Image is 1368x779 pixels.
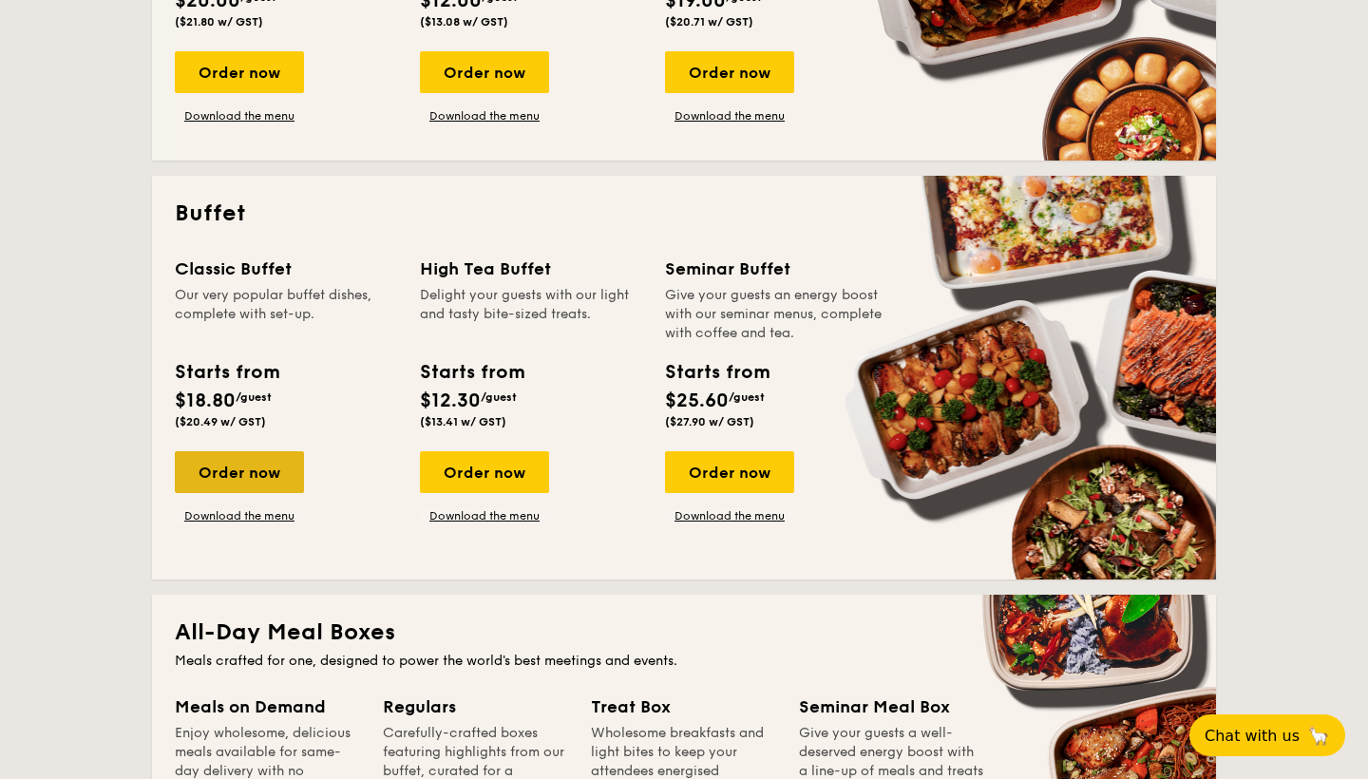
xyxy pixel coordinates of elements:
span: $12.30 [420,389,481,412]
div: Order now [175,51,304,93]
h2: Buffet [175,199,1193,229]
div: Seminar Buffet [665,256,887,282]
span: /guest [236,390,272,404]
span: ($20.71 w/ GST) [665,15,753,28]
div: Order now [175,451,304,493]
div: Order now [420,451,549,493]
div: Treat Box [591,693,776,720]
div: Meals on Demand [175,693,360,720]
span: ($21.80 w/ GST) [175,15,263,28]
div: Starts from [175,358,278,387]
a: Download the menu [420,508,549,523]
a: Download the menu [175,508,304,523]
div: Order now [665,51,794,93]
a: Download the menu [420,108,549,123]
span: ($27.90 w/ GST) [665,415,754,428]
div: Order now [665,451,794,493]
div: Order now [420,51,549,93]
div: Delight your guests with our light and tasty bite-sized treats. [420,286,642,343]
div: Meals crafted for one, designed to power the world's best meetings and events. [175,652,1193,671]
span: $25.60 [665,389,729,412]
span: ($13.08 w/ GST) [420,15,508,28]
span: $18.80 [175,389,236,412]
span: /guest [729,390,765,404]
h2: All-Day Meal Boxes [175,617,1193,648]
span: /guest [481,390,517,404]
div: Give your guests an energy boost with our seminar menus, complete with coffee and tea. [665,286,887,343]
a: Download the menu [665,108,794,123]
div: Starts from [665,358,769,387]
span: Chat with us [1205,727,1300,745]
div: Seminar Meal Box [799,693,984,720]
div: Starts from [420,358,523,387]
span: ($13.41 w/ GST) [420,415,506,428]
div: Regulars [383,693,568,720]
div: Our very popular buffet dishes, complete with set-up. [175,286,397,343]
div: Classic Buffet [175,256,397,282]
span: 🦙 [1307,725,1330,747]
button: Chat with us🦙 [1189,714,1345,756]
a: Download the menu [175,108,304,123]
div: High Tea Buffet [420,256,642,282]
a: Download the menu [665,508,794,523]
span: ($20.49 w/ GST) [175,415,266,428]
